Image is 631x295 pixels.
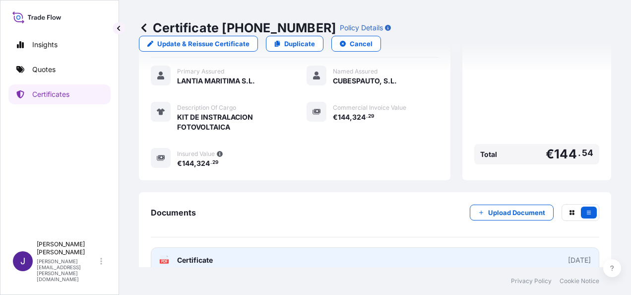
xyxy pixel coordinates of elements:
span: Description Of Cargo [177,104,236,112]
span: € [177,160,182,167]
p: Insights [32,40,58,50]
span: 29 [212,161,218,164]
a: Duplicate [266,36,323,52]
p: Quotes [32,65,56,74]
a: Update & Reissue Certificate [139,36,258,52]
button: Upload Document [470,205,554,221]
span: Certificate [177,255,213,265]
div: [DATE] [568,255,591,265]
p: Policy Details [340,23,383,33]
a: Cookie Notice [560,277,599,285]
p: Update & Reissue Certificate [157,39,250,49]
p: [PERSON_NAME] [PERSON_NAME] [37,240,98,256]
p: Upload Document [488,208,545,218]
span: 144 [338,114,350,121]
p: Cancel [350,39,373,49]
span: Total [480,149,497,159]
p: Duplicate [284,39,315,49]
p: [PERSON_NAME][EMAIL_ADDRESS][PERSON_NAME][DOMAIN_NAME] [37,258,98,282]
span: € [546,148,554,160]
span: , [350,114,352,121]
span: CUBESPAUTO, S.L. [333,76,397,86]
span: . [210,161,212,164]
span: . [578,150,581,156]
span: 29 [368,115,374,118]
a: Privacy Policy [511,277,552,285]
span: Primary Assured [177,68,224,75]
span: , [194,160,196,167]
span: Commercial Invoice Value [333,104,406,112]
span: Named Assured [333,68,378,75]
span: € [333,114,338,121]
span: 324 [196,160,210,167]
a: Certificates [8,84,111,104]
a: PDFCertificate[DATE] [151,247,599,273]
span: LANTIA MARITIMA S.L. [177,76,255,86]
button: Cancel [331,36,381,52]
text: PDF [161,260,168,263]
span: Insured Value [177,150,215,158]
span: J [20,256,25,266]
p: Certificates [32,89,69,99]
a: Insights [8,35,111,55]
span: . [366,115,368,118]
span: KIT DE INSTRALACION FOTOVOLTAICA [177,112,283,132]
span: 324 [352,114,366,121]
span: 144 [182,160,194,167]
span: 54 [582,150,593,156]
a: Quotes [8,60,111,79]
p: Certificate [PHONE_NUMBER] [139,20,336,36]
span: Documents [151,208,196,218]
span: 144 [554,148,577,160]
